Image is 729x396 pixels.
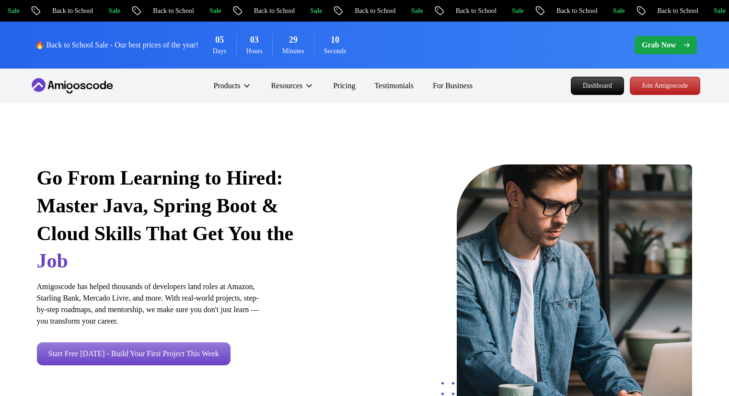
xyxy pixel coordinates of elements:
p: Back to School [525,6,590,16]
p: Sale [138,6,168,16]
p: Grab Now [639,39,676,51]
button: Products [192,80,236,99]
span: Days [244,47,260,56]
p: Resources [255,80,294,92]
span: Minutes [318,47,343,56]
span: 3 Hours [283,33,295,47]
span: 5 Days [246,33,258,47]
a: For Business [433,80,480,92]
button: Resources [255,80,306,99]
p: Back to School [185,6,251,16]
p: Sale [24,6,55,16]
p: Back to School [72,6,138,16]
p: Dashboard [557,77,615,94]
span: 29 Minutes [325,33,336,47]
p: Amigoscode has helped thousands of developers land roles at Amazon, Starling Bank, Mercado Livre,... [37,281,267,327]
p: Sale [590,6,621,16]
p: Back to School [638,6,703,16]
p: 🔥 Back to School Sale - Our best prices of the year! [35,39,230,51]
a: Start Free [DATE] - Build Your First Project This Week [37,342,258,365]
a: Dashboard [556,77,615,95]
span: Job [157,249,194,273]
p: Products [192,80,225,92]
span: Seconds [362,47,391,56]
p: Join Amigoscode [622,77,700,94]
p: Sale [477,6,508,16]
a: Pricing [325,80,350,92]
span: Hours [280,47,299,56]
p: Sale [251,6,281,16]
a: Testimonials [369,80,414,92]
span: 10 Seconds [371,33,382,47]
p: Back to School [299,6,364,16]
h1: Go From Learning to Hired: Master Java, Spring Boot & Cloud Skills That Get You the [37,164,301,275]
p: Back to School [412,6,477,16]
p: Sale [364,6,394,16]
a: Join Amigoscode [621,77,700,95]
